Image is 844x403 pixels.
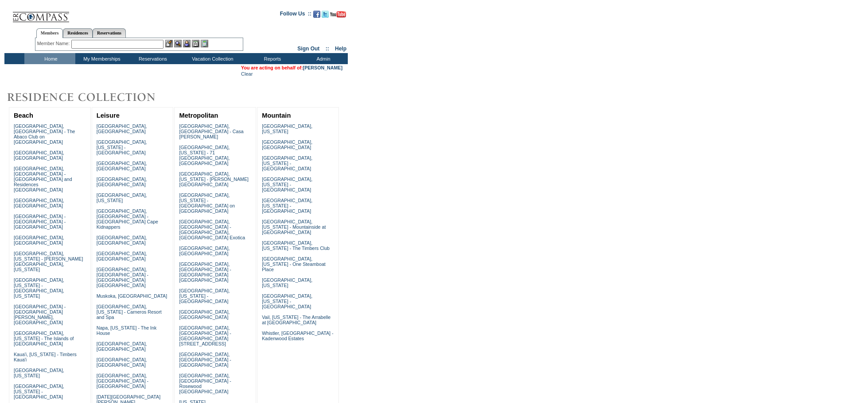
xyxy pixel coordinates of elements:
a: [GEOGRAPHIC_DATA], [US_STATE] - [GEOGRAPHIC_DATA] [262,177,312,192]
td: Vacation Collection [177,53,246,64]
div: Member Name: [37,40,71,47]
a: [GEOGRAPHIC_DATA], [GEOGRAPHIC_DATA] [97,161,147,171]
a: [GEOGRAPHIC_DATA], [GEOGRAPHIC_DATA] [179,309,229,320]
img: i.gif [4,13,12,14]
a: [GEOGRAPHIC_DATA], [GEOGRAPHIC_DATA] - [GEOGRAPHIC_DATA] [97,373,148,389]
a: [GEOGRAPHIC_DATA], [US_STATE] - Carneros Resort and Spa [97,304,162,320]
a: [GEOGRAPHIC_DATA], [US_STATE] - [GEOGRAPHIC_DATA] [262,198,312,214]
a: Kaua'i, [US_STATE] - Timbers Kaua'i [14,352,77,362]
a: Reservations [93,28,126,38]
a: Members [36,28,63,38]
span: You are acting on behalf of: [241,65,342,70]
a: [GEOGRAPHIC_DATA], [GEOGRAPHIC_DATA] [97,341,147,352]
a: [GEOGRAPHIC_DATA], [US_STATE] - [GEOGRAPHIC_DATA] [97,139,147,155]
a: [GEOGRAPHIC_DATA], [GEOGRAPHIC_DATA] [179,246,229,256]
a: [GEOGRAPHIC_DATA], [GEOGRAPHIC_DATA] - [GEOGRAPHIC_DATA] [GEOGRAPHIC_DATA] [179,261,231,283]
a: [GEOGRAPHIC_DATA], [GEOGRAPHIC_DATA] - [GEOGRAPHIC_DATA] [179,352,231,368]
img: Compass Home [12,4,70,23]
a: [GEOGRAPHIC_DATA], [US_STATE] - [GEOGRAPHIC_DATA] [14,384,64,399]
a: Muskoka, [GEOGRAPHIC_DATA] [97,293,167,299]
a: [GEOGRAPHIC_DATA], [US_STATE] - [GEOGRAPHIC_DATA] on [GEOGRAPHIC_DATA] [179,192,235,214]
a: [GEOGRAPHIC_DATA], [GEOGRAPHIC_DATA] - [GEOGRAPHIC_DATA] [GEOGRAPHIC_DATA] [97,267,148,288]
a: [GEOGRAPHIC_DATA], [GEOGRAPHIC_DATA] [97,235,147,246]
img: Destinations by Exclusive Resorts [4,88,177,106]
a: [GEOGRAPHIC_DATA], [US_STATE] [262,123,312,134]
a: Subscribe to our YouTube Channel [330,13,346,19]
a: [GEOGRAPHIC_DATA], [US_STATE] - [PERSON_NAME][GEOGRAPHIC_DATA] [179,171,249,187]
img: b_calculator.gif [201,40,208,47]
a: [GEOGRAPHIC_DATA], [US_STATE] - 71 [GEOGRAPHIC_DATA], [GEOGRAPHIC_DATA] [179,145,229,166]
a: Follow us on Twitter [322,13,329,19]
td: Home [24,53,75,64]
a: [GEOGRAPHIC_DATA], [US_STATE] [262,277,312,288]
a: [GEOGRAPHIC_DATA], [GEOGRAPHIC_DATA] [14,150,64,161]
img: View [174,40,182,47]
a: [GEOGRAPHIC_DATA], [US_STATE] [14,368,64,378]
a: Whistler, [GEOGRAPHIC_DATA] - Kadenwood Estates [262,330,333,341]
a: [GEOGRAPHIC_DATA], [GEOGRAPHIC_DATA] [14,235,64,246]
td: Reports [246,53,297,64]
a: [GEOGRAPHIC_DATA], [GEOGRAPHIC_DATA] [97,177,147,187]
a: [GEOGRAPHIC_DATA], [GEOGRAPHIC_DATA] - Rosewood [GEOGRAPHIC_DATA] [179,373,231,394]
a: Help [335,46,346,52]
a: [GEOGRAPHIC_DATA], [GEOGRAPHIC_DATA] - Casa [PERSON_NAME] [179,123,243,139]
a: [GEOGRAPHIC_DATA], [US_STATE] - The Timbers Club [262,240,330,251]
a: [GEOGRAPHIC_DATA], [GEOGRAPHIC_DATA] [97,357,147,368]
a: [GEOGRAPHIC_DATA], [US_STATE] - [GEOGRAPHIC_DATA] [262,293,312,309]
a: [GEOGRAPHIC_DATA], [US_STATE] - [GEOGRAPHIC_DATA] [262,155,312,171]
a: Metropolitan [179,112,218,119]
a: Napa, [US_STATE] - The Ink House [97,325,157,336]
a: Become our fan on Facebook [313,13,320,19]
img: b_edit.gif [165,40,173,47]
a: Clear [241,71,253,77]
a: Beach [14,112,33,119]
a: [GEOGRAPHIC_DATA], [US_STATE] - The Islands of [GEOGRAPHIC_DATA] [14,330,74,346]
a: Vail, [US_STATE] - The Arrabelle at [GEOGRAPHIC_DATA] [262,315,331,325]
a: Sign Out [297,46,319,52]
a: Mountain [262,112,291,119]
a: [GEOGRAPHIC_DATA], [GEOGRAPHIC_DATA] - [GEOGRAPHIC_DATA], [GEOGRAPHIC_DATA] Exotica [179,219,245,240]
a: [GEOGRAPHIC_DATA], [US_STATE] - Mountainside at [GEOGRAPHIC_DATA] [262,219,326,235]
a: Leisure [97,112,120,119]
a: [PERSON_NAME] [303,65,342,70]
a: [GEOGRAPHIC_DATA], [US_STATE] - [GEOGRAPHIC_DATA] [179,288,229,304]
td: Follow Us :: [280,10,311,20]
a: [GEOGRAPHIC_DATA], [US_STATE] [97,192,147,203]
a: [GEOGRAPHIC_DATA], [GEOGRAPHIC_DATA] [262,139,312,150]
a: [GEOGRAPHIC_DATA], [GEOGRAPHIC_DATA] - [GEOGRAPHIC_DATA][STREET_ADDRESS] [179,325,231,346]
img: Impersonate [183,40,191,47]
a: [GEOGRAPHIC_DATA], [GEOGRAPHIC_DATA] [14,198,64,208]
img: Follow us on Twitter [322,11,329,18]
a: [GEOGRAPHIC_DATA], [US_STATE] - [GEOGRAPHIC_DATA], [US_STATE] [14,277,64,299]
a: [GEOGRAPHIC_DATA], [GEOGRAPHIC_DATA] [97,123,147,134]
td: Admin [297,53,348,64]
img: Subscribe to our YouTube Channel [330,11,346,18]
a: [GEOGRAPHIC_DATA], [GEOGRAPHIC_DATA] [97,251,147,261]
img: Become our fan on Facebook [313,11,320,18]
a: [GEOGRAPHIC_DATA], [US_STATE] - [PERSON_NAME][GEOGRAPHIC_DATA], [US_STATE] [14,251,83,272]
a: [GEOGRAPHIC_DATA] - [GEOGRAPHIC_DATA][PERSON_NAME], [GEOGRAPHIC_DATA] [14,304,66,325]
a: [GEOGRAPHIC_DATA] - [GEOGRAPHIC_DATA] - [GEOGRAPHIC_DATA] [14,214,66,230]
td: Reservations [126,53,177,64]
a: Residences [63,28,93,38]
a: [GEOGRAPHIC_DATA], [GEOGRAPHIC_DATA] - [GEOGRAPHIC_DATA] and Residences [GEOGRAPHIC_DATA] [14,166,72,192]
img: Reservations [192,40,199,47]
td: My Memberships [75,53,126,64]
span: :: [326,46,329,52]
a: [GEOGRAPHIC_DATA], [US_STATE] - One Steamboat Place [262,256,326,272]
a: [GEOGRAPHIC_DATA], [GEOGRAPHIC_DATA] - [GEOGRAPHIC_DATA] Cape Kidnappers [97,208,158,230]
a: [GEOGRAPHIC_DATA], [GEOGRAPHIC_DATA] - The Abaco Club on [GEOGRAPHIC_DATA] [14,123,75,145]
